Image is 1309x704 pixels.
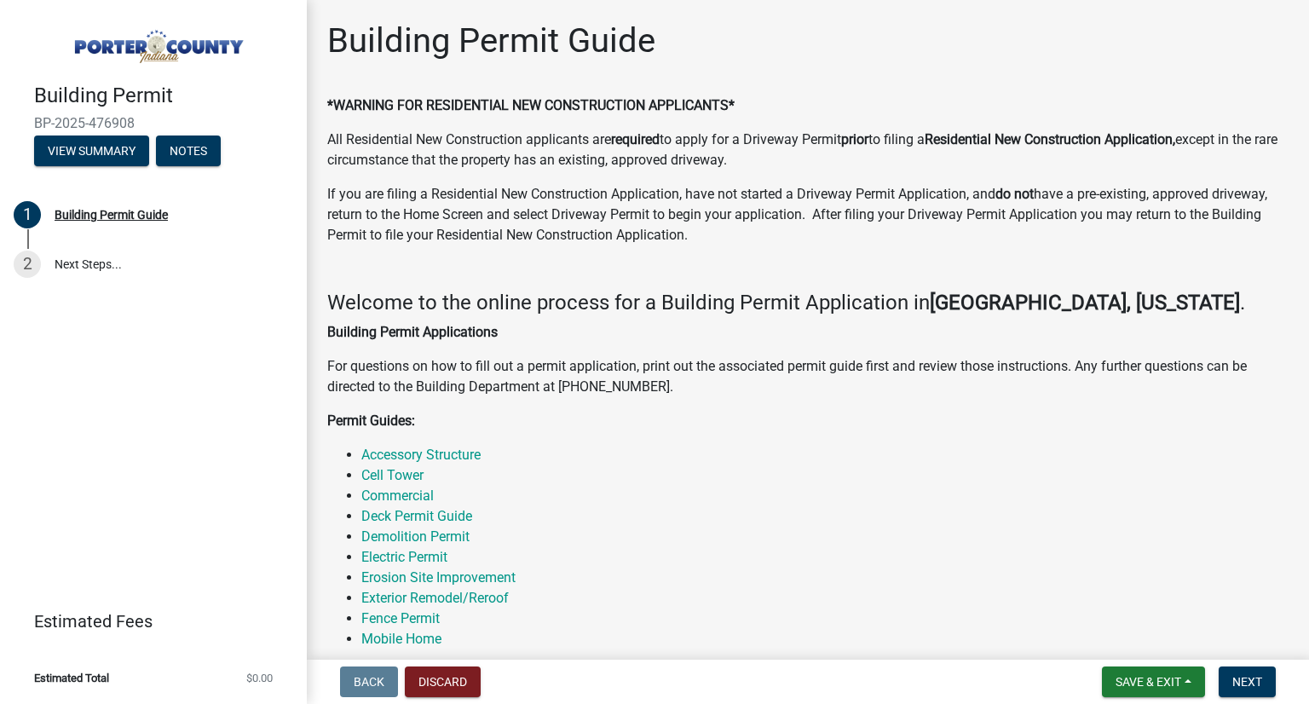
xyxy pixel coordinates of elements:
[327,324,498,340] strong: Building Permit Applications
[930,291,1240,314] strong: [GEOGRAPHIC_DATA], [US_STATE]
[925,131,1175,147] strong: Residential New Construction Application,
[361,610,440,626] a: Fence Permit
[327,413,415,429] strong: Permit Guides:
[327,184,1289,245] p: If you are filing a Residential New Construction Application, have not started a Driveway Permit ...
[327,356,1289,397] p: For questions on how to fill out a permit application, print out the associated permit guide firs...
[1102,666,1205,697] button: Save & Exit
[841,131,868,147] strong: prior
[34,145,149,159] wm-modal-confirm: Summary
[1232,675,1262,689] span: Next
[14,604,280,638] a: Estimated Fees
[327,291,1289,315] h4: Welcome to the online process for a Building Permit Application in .
[995,186,1034,202] strong: do not
[34,18,280,66] img: Porter County, Indiana
[327,97,735,113] strong: *WARNING FOR RESIDENTIAL NEW CONSTRUCTION APPLICANTS*
[361,528,470,545] a: Demolition Permit
[361,631,441,647] a: Mobile Home
[1116,675,1181,689] span: Save & Exit
[327,130,1289,170] p: All Residential New Construction applicants are to apply for a Driveway Permit to filing a except...
[361,651,389,667] a: Pool
[55,209,168,221] div: Building Permit Guide
[34,84,293,108] h4: Building Permit
[405,666,481,697] button: Discard
[354,675,384,689] span: Back
[156,136,221,166] button: Notes
[34,136,149,166] button: View Summary
[327,20,655,61] h1: Building Permit Guide
[361,590,509,606] a: Exterior Remodel/Reroof
[1219,666,1276,697] button: Next
[246,672,273,684] span: $0.00
[14,251,41,278] div: 2
[361,549,447,565] a: Electric Permit
[156,145,221,159] wm-modal-confirm: Notes
[361,467,424,483] a: Cell Tower
[361,569,516,586] a: Erosion Site Improvement
[34,115,273,131] span: BP-2025-476908
[361,508,472,524] a: Deck Permit Guide
[14,201,41,228] div: 1
[361,447,481,463] a: Accessory Structure
[34,672,109,684] span: Estimated Total
[361,488,434,504] a: Commercial
[340,666,398,697] button: Back
[611,131,660,147] strong: required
